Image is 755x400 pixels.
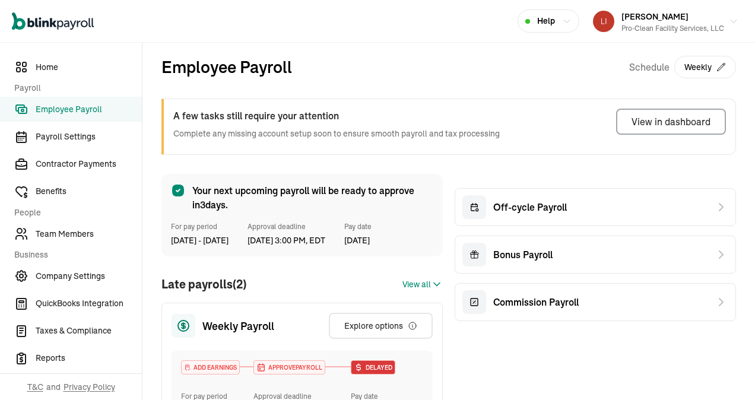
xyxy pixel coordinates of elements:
[161,55,292,80] h2: Employee Payroll
[674,56,736,78] button: Weekly
[36,325,142,337] span: Taxes & Compliance
[36,61,142,74] span: Home
[36,185,142,198] span: Benefits
[171,234,229,247] span: [DATE] - [DATE]
[621,23,724,34] div: Pro-Clean Facility Services, LLC
[36,352,142,364] span: Reports
[557,272,755,400] iframe: Chat Widget
[202,318,274,334] span: Weekly Payroll
[616,109,726,135] button: View in dashboard
[36,103,142,116] span: Employee Payroll
[518,9,579,33] button: Help
[161,275,246,293] h1: Late payrolls (2)
[36,297,142,310] span: QuickBooks Integration
[14,207,135,219] span: People
[14,249,135,261] span: Business
[248,234,325,247] span: [DATE] 3:00 PM, EDT
[632,115,710,129] div: View in dashboard
[363,363,392,372] span: Delayed
[537,15,555,27] span: Help
[182,361,239,374] div: ADD EARNINGS
[12,4,94,39] nav: Global
[329,313,433,339] button: Explore options
[36,158,142,170] span: Contractor Payments
[36,270,142,282] span: Company Settings
[36,228,142,240] span: Team Members
[192,183,433,212] span: Your next upcoming payroll will be ready to approve in 3 days.
[36,131,142,143] span: Payroll Settings
[629,55,736,80] div: Schedule
[344,234,372,247] span: [DATE]
[64,381,115,393] span: Privacy Policy
[493,295,579,309] span: Commission Payroll
[171,221,229,232] span: For pay period
[14,82,135,94] span: Payroll
[402,278,431,291] span: View all
[248,221,325,232] span: Approval deadline
[27,381,43,393] span: T&C
[588,7,743,36] button: [PERSON_NAME]Pro-Clean Facility Services, LLC
[173,109,500,123] h3: A few tasks still require your attention
[402,277,443,291] button: View all
[344,221,372,232] span: Pay date
[344,320,417,332] div: Explore options
[173,128,500,140] p: Complete any missing account setup soon to ensure smooth payroll and tax processing
[621,11,689,22] span: [PERSON_NAME]
[266,363,322,372] span: APPROVE PAYROLL
[493,200,567,214] span: Off-cycle Payroll
[493,247,553,262] span: Bonus Payroll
